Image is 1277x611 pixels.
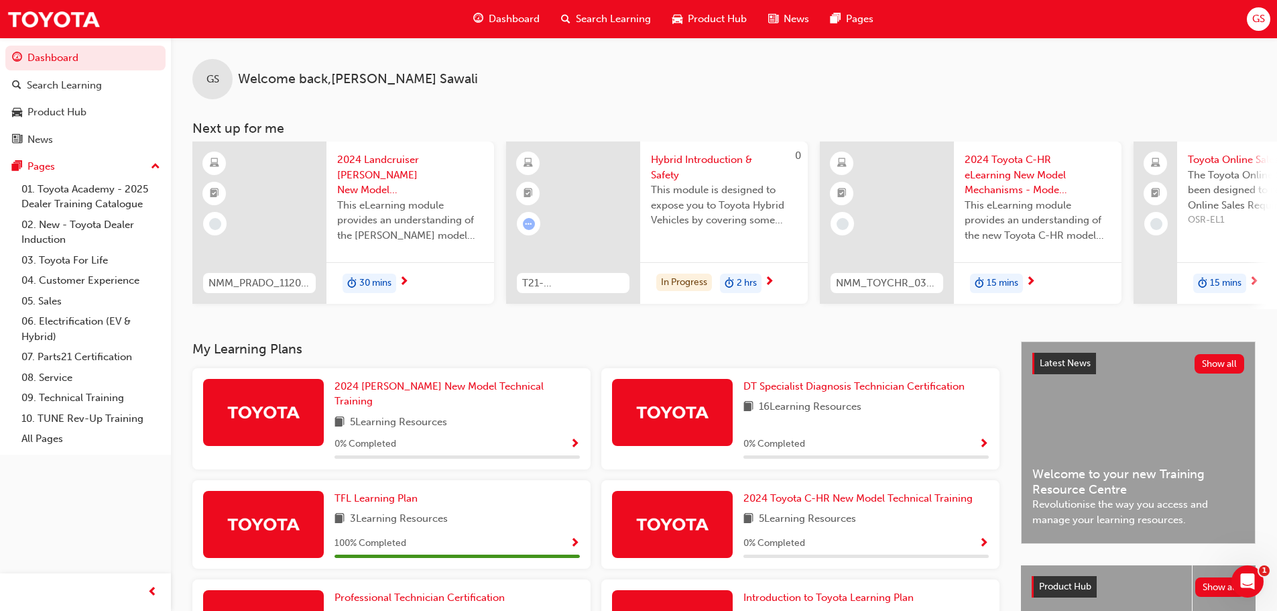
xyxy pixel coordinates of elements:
[206,72,219,87] span: GS
[335,491,423,506] a: TFL Learning Plan
[1040,357,1091,369] span: Latest News
[635,400,709,424] img: Trak
[359,276,391,291] span: 30 mins
[524,185,533,203] span: booktick-icon
[1032,576,1245,598] a: Product HubShow all
[209,218,221,230] span: learningRecordVerb_NONE-icon
[688,11,747,27] span: Product Hub
[524,155,533,172] span: learningResourceType_ELEARNING-icon
[7,4,101,34] img: Trak
[399,276,409,288] span: next-icon
[743,491,978,506] a: 2024 Toyota C-HR New Model Technical Training
[335,592,505,604] span: Professional Technician Certification
[16,270,166,291] a: 04. Customer Experience
[846,11,873,27] span: Pages
[831,11,841,27] span: pages-icon
[523,218,535,230] span: learningRecordVerb_ATTEMPT-icon
[337,152,483,198] span: 2024 Landcruiser [PERSON_NAME] New Model Mechanisms - Model Outline 1
[1259,565,1270,576] span: 1
[1032,467,1244,497] span: Welcome to your new Training Resource Centre
[12,134,22,146] span: news-icon
[238,72,478,87] span: Welcome back , [PERSON_NAME] Sawali
[335,380,544,408] span: 2024 [PERSON_NAME] New Model Technical Training
[12,161,22,173] span: pages-icon
[979,436,989,453] button: Show Progress
[335,536,406,551] span: 100 % Completed
[672,11,682,27] span: car-icon
[192,341,999,357] h3: My Learning Plans
[743,399,753,416] span: book-icon
[1026,276,1036,288] span: next-icon
[651,152,797,182] span: Hybrid Introduction & Safety
[12,52,22,64] span: guage-icon
[1195,354,1245,374] button: Show all
[12,107,22,119] span: car-icon
[16,179,166,215] a: 01. Toyota Academy - 2025 Dealer Training Catalogue
[463,5,550,33] a: guage-iconDashboard
[743,437,805,452] span: 0 % Completed
[5,154,166,179] button: Pages
[522,276,624,291] span: T21-FOD_HVIS_PREREQ
[570,439,580,451] span: Show Progress
[965,152,1111,198] span: 2024 Toyota C-HR eLearning New Model Mechanisms - Model Outline (Module 1)
[820,142,1121,304] a: NMM_TOYCHR_032024_MODULE_12024 Toyota C-HR eLearning New Model Mechanisms - Model Outline (Module...
[5,46,166,70] a: Dashboard
[489,11,540,27] span: Dashboard
[759,511,856,528] span: 5 Learning Resources
[576,11,651,27] span: Search Learning
[570,436,580,453] button: Show Progress
[208,276,310,291] span: NMM_PRADO_112024_MODULE_1
[350,511,448,528] span: 3 Learning Resources
[1210,276,1241,291] span: 15 mins
[759,399,861,416] span: 16 Learning Resources
[1150,218,1162,230] span: learningRecordVerb_NONE-icon
[16,215,166,250] a: 02. New - Toyota Dealer Induction
[335,511,345,528] span: book-icon
[743,379,970,394] a: DT Specialist Diagnosis Technician Certification
[12,80,21,92] span: search-icon
[337,198,483,243] span: This eLearning module provides an understanding of the [PERSON_NAME] model line-up and its Katash...
[5,73,166,98] a: Search Learning
[837,185,847,203] span: booktick-icon
[1252,11,1265,27] span: GS
[979,535,989,552] button: Show Progress
[743,536,805,551] span: 0 % Completed
[147,584,158,601] span: prev-icon
[5,43,166,154] button: DashboardSearch LearningProduct HubNews
[27,105,86,120] div: Product Hub
[737,276,757,291] span: 2 hrs
[1247,7,1270,31] button: GS
[192,142,494,304] a: NMM_PRADO_112024_MODULE_12024 Landcruiser [PERSON_NAME] New Model Mechanisms - Model Outline 1Thi...
[987,276,1018,291] span: 15 mins
[662,5,757,33] a: car-iconProduct Hub
[227,400,300,424] img: Trak
[335,437,396,452] span: 0 % Completed
[335,492,418,504] span: TFL Learning Plan
[570,535,580,552] button: Show Progress
[1231,565,1264,598] iframe: Intercom live chat
[1195,577,1245,597] button: Show all
[743,592,914,604] span: Introduction to Toyota Learning Plan
[27,132,53,148] div: News
[635,512,709,536] img: Trak
[5,100,166,125] a: Product Hub
[784,11,809,27] span: News
[550,5,662,33] a: search-iconSearch Learning
[335,590,510,606] a: Professional Technician Certification
[743,590,919,606] a: Introduction to Toyota Learning Plan
[570,538,580,550] span: Show Progress
[757,5,820,33] a: news-iconNews
[743,380,965,392] span: DT Specialist Diagnosis Technician Certification
[350,414,447,431] span: 5 Learning Resources
[837,218,849,230] span: learningRecordVerb_NONE-icon
[151,158,160,176] span: up-icon
[836,276,938,291] span: NMM_TOYCHR_032024_MODULE_1
[1021,341,1256,544] a: Latest NewsShow allWelcome to your new Training Resource CentreRevolutionise the way you access a...
[16,429,166,449] a: All Pages
[820,5,884,33] a: pages-iconPages
[656,274,712,292] div: In Progress
[16,388,166,408] a: 09. Technical Training
[1151,155,1160,172] span: laptop-icon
